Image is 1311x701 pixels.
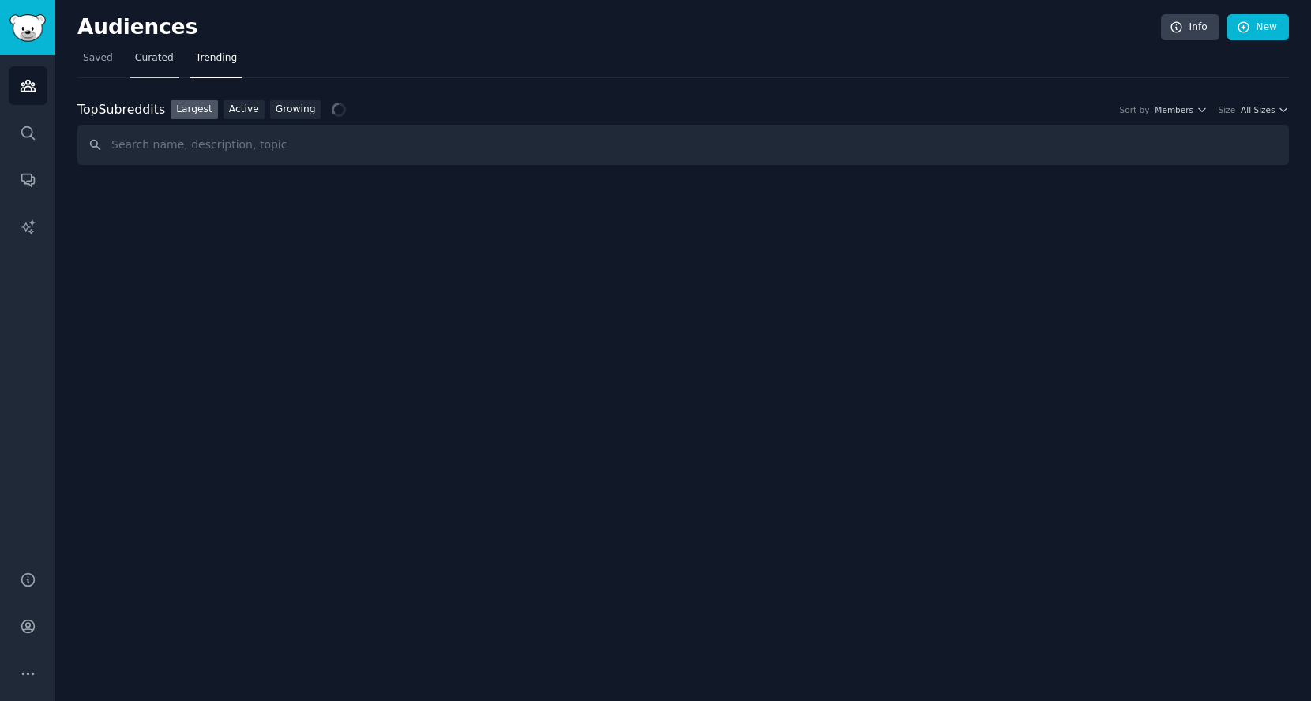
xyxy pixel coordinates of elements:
[1219,104,1236,115] div: Size
[196,51,237,66] span: Trending
[1155,104,1193,115] span: Members
[135,51,174,66] span: Curated
[77,15,1161,40] h2: Audiences
[77,46,118,78] a: Saved
[1227,14,1289,41] a: New
[171,100,218,120] a: Largest
[1161,14,1219,41] a: Info
[1241,104,1275,115] span: All Sizes
[77,125,1289,165] input: Search name, description, topic
[270,100,321,120] a: Growing
[130,46,179,78] a: Curated
[224,100,265,120] a: Active
[83,51,113,66] span: Saved
[190,46,242,78] a: Trending
[9,14,46,42] img: GummySearch logo
[1241,104,1289,115] button: All Sizes
[1120,104,1150,115] div: Sort by
[77,100,165,120] div: Top Subreddits
[1155,104,1207,115] button: Members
